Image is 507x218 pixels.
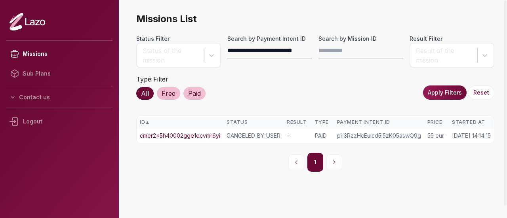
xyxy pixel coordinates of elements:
[315,119,331,125] div: Type
[136,87,154,100] div: All
[416,46,473,65] div: Result of the mission
[157,87,180,100] div: Free
[143,46,200,65] div: Status of the mission
[6,111,112,132] div: Logout
[452,119,491,125] div: Started At
[287,119,309,125] div: Result
[468,85,494,100] button: Reset
[227,119,280,125] div: Status
[307,153,323,172] button: 1
[337,119,421,125] div: Payment Intent ID
[6,44,112,64] a: Missions
[227,132,280,140] div: CANCELED_BY_USER
[410,35,494,43] label: Result Filter
[140,119,220,125] div: ID
[287,132,309,140] div: --
[427,132,446,140] div: 55 eur
[318,35,403,43] label: Search by Mission ID
[136,75,168,83] label: Type Filter
[145,119,150,125] span: ▲
[6,64,112,83] a: Sub Plans
[337,132,421,140] div: pi_3RzzHcEulcd5I5zK05aswQ9g
[452,132,491,140] div: [DATE] 14:14:15
[423,85,467,100] button: Apply Filters
[315,132,331,140] div: PAID
[227,35,312,43] label: Search by Payment Intent ID
[6,90,112,104] button: Contact us
[140,132,220,140] a: cmer2x5h40002gge1ecvmr6yi
[183,87,206,100] div: Paid
[427,119,446,125] div: Price
[136,35,221,43] label: Status Filter
[136,13,494,25] span: Missions List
